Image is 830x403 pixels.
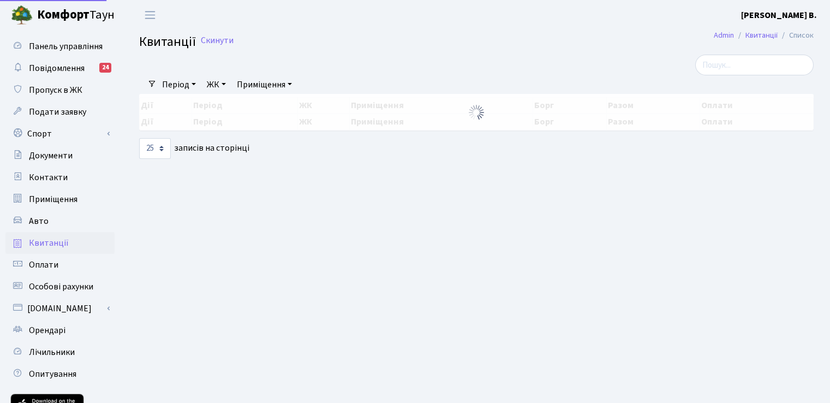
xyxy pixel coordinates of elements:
[5,35,115,57] a: Панель управління
[697,24,830,47] nav: breadcrumb
[37,6,115,25] span: Таун
[29,62,85,74] span: Повідомлення
[158,75,200,94] a: Період
[5,276,115,298] a: Особові рахунки
[5,57,115,79] a: Повідомлення24
[5,123,115,145] a: Спорт
[29,237,69,249] span: Квитанції
[714,29,734,41] a: Admin
[29,84,82,96] span: Пропуск в ЖК
[5,341,115,363] a: Лічильники
[741,9,817,22] a: [PERSON_NAME] В.
[136,6,164,24] button: Переключити навігацію
[5,254,115,276] a: Оплати
[201,35,234,46] a: Скинути
[11,4,33,26] img: logo.png
[202,75,230,94] a: ЖК
[29,368,76,380] span: Опитування
[29,150,73,162] span: Документи
[99,63,111,73] div: 24
[37,6,89,23] b: Комфорт
[745,29,778,41] a: Квитанції
[5,232,115,254] a: Квитанції
[741,9,817,21] b: [PERSON_NAME] В.
[29,281,93,293] span: Особові рахунки
[139,138,249,159] label: записів на сторінці
[5,167,115,188] a: Контакти
[5,79,115,101] a: Пропуск в ЖК
[29,259,58,271] span: Оплати
[5,210,115,232] a: Авто
[778,29,814,42] li: Список
[5,363,115,385] a: Опитування
[29,324,65,336] span: Орендарі
[139,32,196,51] span: Квитанції
[468,104,485,121] img: Обробка...
[5,298,115,319] a: [DOMAIN_NAME]
[5,145,115,167] a: Документи
[695,55,814,75] input: Пошук...
[232,75,296,94] a: Приміщення
[5,188,115,210] a: Приміщення
[29,171,68,183] span: Контакти
[5,101,115,123] a: Подати заявку
[29,215,49,227] span: Авто
[29,106,86,118] span: Подати заявку
[5,319,115,341] a: Орендарі
[29,40,103,52] span: Панель управління
[29,193,77,205] span: Приміщення
[139,138,171,159] select: записів на сторінці
[29,346,75,358] span: Лічильники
